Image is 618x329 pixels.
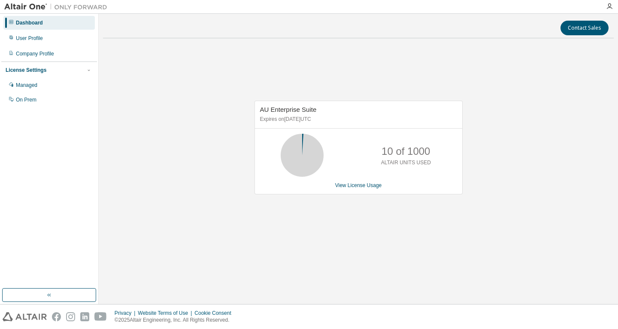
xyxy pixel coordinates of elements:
p: 10 of 1000 [382,144,430,159]
img: facebook.svg [52,312,61,321]
p: Expires on [DATE] UTC [260,116,455,123]
div: Company Profile [16,50,54,57]
img: altair_logo.svg [3,312,47,321]
img: instagram.svg [66,312,75,321]
div: License Settings [6,67,46,74]
div: Privacy [115,310,138,317]
button: Contact Sales [560,21,609,35]
div: Dashboard [16,19,43,26]
img: linkedin.svg [80,312,89,321]
div: Cookie Consent [194,310,236,317]
div: On Prem [16,96,36,103]
a: View License Usage [335,182,382,188]
img: Altair One [4,3,112,11]
div: Website Terms of Use [138,310,194,317]
span: AU Enterprise Suite [260,106,317,113]
img: youtube.svg [94,312,107,321]
div: User Profile [16,35,43,42]
p: © 2025 Altair Engineering, Inc. All Rights Reserved. [115,317,236,324]
div: Managed [16,82,37,89]
p: ALTAIR UNITS USED [381,159,431,166]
